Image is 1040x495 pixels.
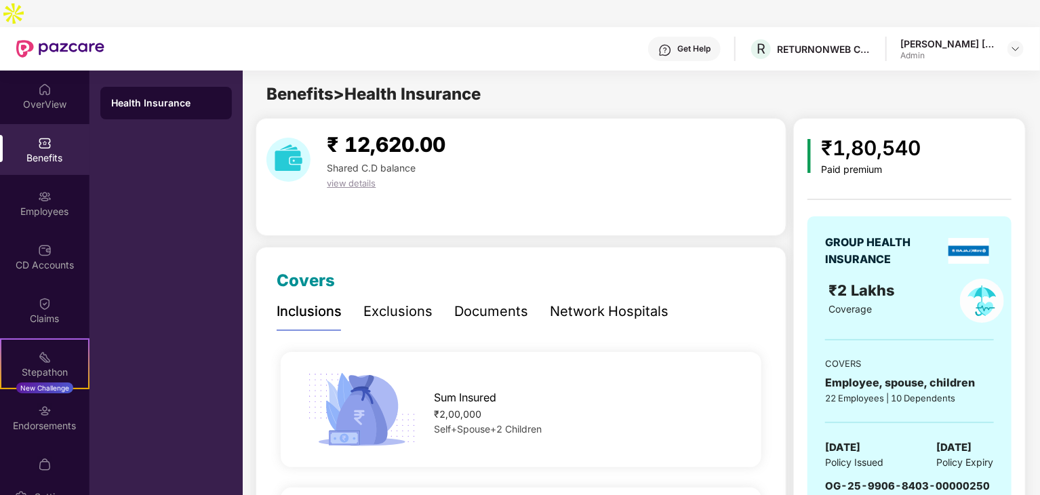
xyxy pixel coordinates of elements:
div: 22 Employees | 10 Dependents [825,391,993,405]
div: Network Hospitals [550,301,668,322]
span: Policy Issued [825,455,883,470]
img: svg+xml;base64,PHN2ZyBpZD0iQ2xhaW0iIHhtbG5zPSJodHRwOi8vd3d3LnczLm9yZy8yMDAwL3N2ZyIgd2lkdGg9IjIwIi... [38,297,52,311]
span: Policy Expiry [937,455,994,470]
img: icon [303,369,420,450]
span: Shared C.D balance [327,162,416,174]
span: view details [327,178,376,189]
span: [DATE] [825,439,860,456]
img: svg+xml;base64,PHN2ZyBpZD0iSG9tZSIgeG1sbnM9Imh0dHA6Ly93d3cudzMub3JnLzIwMDAvc3ZnIiB3aWR0aD0iMjAiIG... [38,83,52,96]
img: policyIcon [960,279,1004,323]
div: Stepathon [1,365,88,379]
img: svg+xml;base64,PHN2ZyBpZD0iSGVscC0zMngzMiIgeG1sbnM9Imh0dHA6Ly93d3cudzMub3JnLzIwMDAvc3ZnIiB3aWR0aD... [658,43,672,57]
div: Employee, spouse, children [825,374,993,391]
span: OG-25-9906-8403-00000250 [825,479,990,492]
img: icon [807,139,811,173]
img: svg+xml;base64,PHN2ZyBpZD0iRHJvcGRvd24tMzJ4MzIiIHhtbG5zPSJodHRwOi8vd3d3LnczLm9yZy8yMDAwL3N2ZyIgd2... [1010,43,1021,54]
span: Coverage [829,303,873,315]
img: svg+xml;base64,PHN2ZyBpZD0iRW5kb3JzZW1lbnRzIiB4bWxucz0iaHR0cDovL3d3dy53My5vcmcvMjAwMC9zdmciIHdpZH... [38,404,52,418]
span: ₹2 Lakhs [829,281,900,299]
div: COVERS [825,357,993,370]
span: ₹ 12,620.00 [327,132,445,157]
div: Admin [900,50,995,61]
div: New Challenge [16,382,73,393]
img: svg+xml;base64,PHN2ZyB4bWxucz0iaHR0cDovL3d3dy53My5vcmcvMjAwMC9zdmciIHdpZHRoPSIyMSIgaGVpZ2h0PSIyMC... [38,351,52,364]
span: [DATE] [937,439,972,456]
div: Health Insurance [111,96,221,110]
span: Covers [277,271,335,290]
div: ₹1,80,540 [822,132,921,164]
img: svg+xml;base64,PHN2ZyBpZD0iRW1wbG95ZWVzIiB4bWxucz0iaHR0cDovL3d3dy53My5vcmcvMjAwMC9zdmciIHdpZHRoPS... [38,190,52,203]
img: svg+xml;base64,PHN2ZyBpZD0iQmVuZWZpdHMiIHhtbG5zPSJodHRwOi8vd3d3LnczLm9yZy8yMDAwL3N2ZyIgd2lkdGg9Ij... [38,136,52,150]
img: download [266,138,311,182]
div: RETURNONWEB CONSULTING SERVICES PRIVATE LIMITED [777,43,872,56]
span: Self+Spouse+2 Children [434,423,542,435]
span: Sum Insured [434,389,496,406]
img: New Pazcare Logo [16,40,104,58]
div: Inclusions [277,301,342,322]
div: GROUP HEALTH INSURANCE [825,234,944,268]
span: R [757,41,765,57]
div: Exclusions [363,301,433,322]
span: Benefits > Health Insurance [266,84,481,104]
img: svg+xml;base64,PHN2ZyBpZD0iTXlfT3JkZXJzIiBkYXRhLW5hbWU9Ik15IE9yZGVycyIgeG1sbnM9Imh0dHA6Ly93d3cudz... [38,458,52,471]
div: Get Help [677,43,711,54]
div: ₹2,00,000 [434,407,740,422]
img: svg+xml;base64,PHN2ZyBpZD0iQ0RfQWNjb3VudHMiIGRhdGEtbmFtZT0iQ0QgQWNjb3VudHMiIHhtbG5zPSJodHRwOi8vd3... [38,243,52,257]
div: Documents [454,301,528,322]
img: insurerLogo [948,238,989,264]
div: Paid premium [822,164,921,176]
div: [PERSON_NAME] [PERSON_NAME] [900,37,995,50]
